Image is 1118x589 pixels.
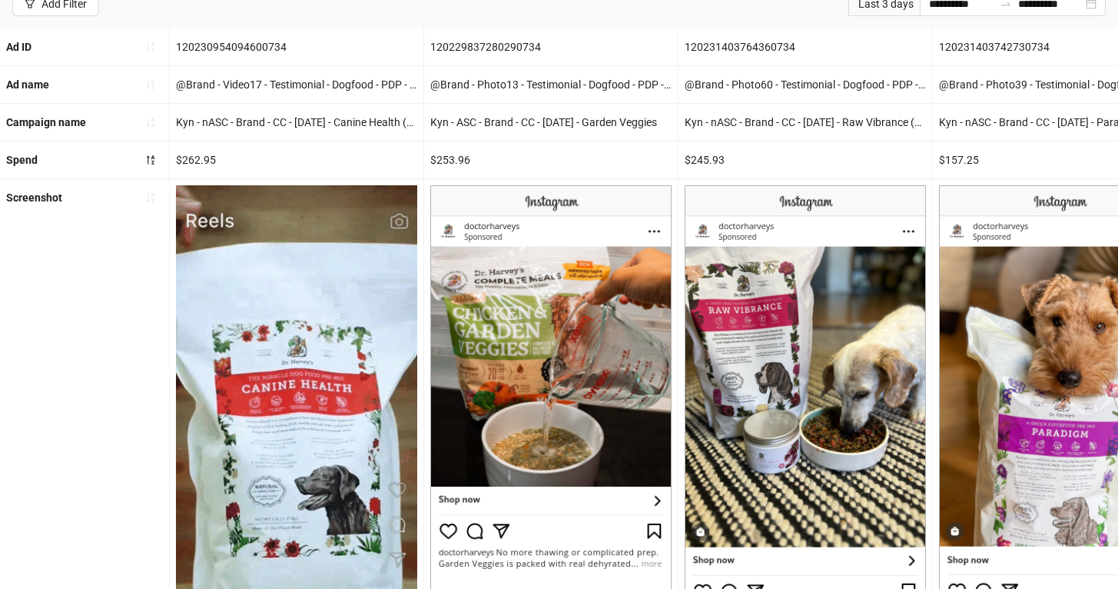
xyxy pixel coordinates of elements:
span: sort-ascending [145,42,156,52]
b: Campaign name [6,116,86,128]
span: sort-ascending [145,192,156,203]
div: @Brand - Video17 - Testimonial - Dogfood - PDP - DH645811 - [DATE] - Copy 2 [170,66,423,103]
div: 120230954094600734 [170,28,423,65]
b: Ad ID [6,41,32,53]
div: @Brand - Photo13 - Testimonial - Dogfood - PDP - DrH645848 - [DATE] [424,66,678,103]
b: Spend [6,154,38,166]
div: $245.93 [678,141,932,178]
div: Kyn - ASC - Brand - CC - [DATE] - Garden Veggies [424,104,678,141]
div: Kyn - nASC - Brand - CC - [DATE] - Raw Vibrance (base mix) [678,104,932,141]
span: sort-ascending [145,117,156,128]
b: Ad name [6,78,49,91]
div: $262.95 [170,141,423,178]
div: @Brand - Photo60 - Testimonial - Dogfood - PDP - DrH1045872 - [DATE] [678,66,932,103]
div: 120231403764360734 [678,28,932,65]
b: Screenshot [6,191,62,204]
div: 120229837280290734 [424,28,678,65]
div: $253.96 [424,141,678,178]
div: Kyn - nASC - Brand - CC - [DATE] - Canine Health (base mix) [170,104,423,141]
span: sort-ascending [145,79,156,90]
span: sort-descending [145,155,156,165]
